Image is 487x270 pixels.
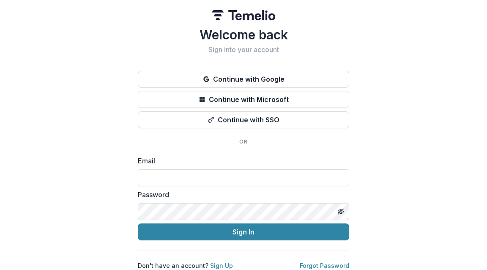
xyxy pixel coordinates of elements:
[138,71,349,88] button: Continue with Google
[212,10,275,20] img: Temelio
[138,46,349,54] h2: Sign into your account
[138,156,344,166] label: Email
[138,190,344,200] label: Password
[138,91,349,108] button: Continue with Microsoft
[138,27,349,42] h1: Welcome back
[210,262,233,269] a: Sign Up
[138,111,349,128] button: Continue with SSO
[334,205,347,218] button: Toggle password visibility
[138,261,233,270] p: Don't have an account?
[138,223,349,240] button: Sign In
[300,262,349,269] a: Forgot Password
